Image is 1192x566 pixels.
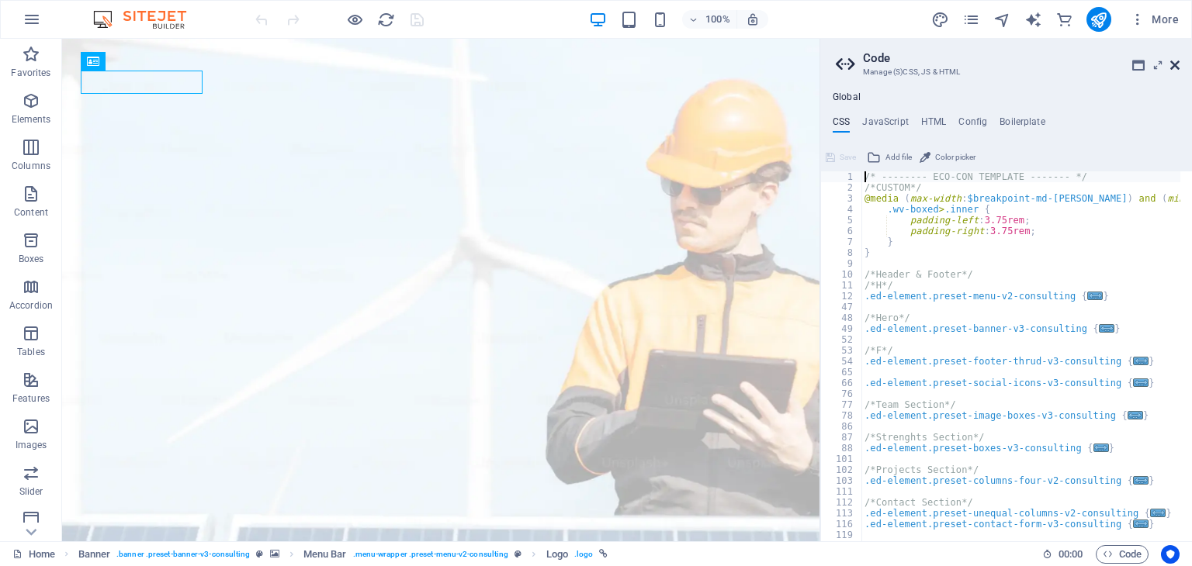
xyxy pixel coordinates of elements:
span: ... [1087,292,1103,300]
p: Boxes [19,253,44,265]
span: ... [1099,324,1114,333]
nav: breadcrumb [78,545,608,564]
div: 11 [821,280,863,291]
span: ... [1150,509,1166,517]
p: Elements [12,113,51,126]
h4: Config [958,116,987,133]
button: Color picker [917,148,978,167]
h6: 100% [705,10,730,29]
div: 4 [821,204,863,215]
div: 76 [821,388,863,399]
div: 66 [821,378,863,388]
button: design [931,10,950,29]
span: : [1069,548,1072,560]
p: Images [16,439,47,451]
p: Accordion [9,299,53,312]
span: More [1130,12,1179,27]
div: 6 [821,226,863,236]
h2: Code [863,51,1180,65]
div: 10 [821,269,863,280]
i: This element is a customizable preset [256,550,263,558]
i: AI Writer [1024,11,1042,29]
button: More [1124,7,1185,32]
div: 88 [821,443,863,454]
span: Code [1103,545,1142,564]
button: pages [962,10,981,29]
span: Click to select. Double-click to edit [546,545,568,564]
div: 119 [821,530,863,540]
div: 120 [821,540,863,551]
span: ... [1133,357,1149,365]
div: 49 [821,323,863,334]
h4: Boilerplate [1000,116,1045,133]
button: commerce [1055,10,1074,29]
span: . menu-wrapper .preset-menu-v2-consulting [353,545,509,564]
div: 7 [821,236,863,247]
p: Favorites [11,67,50,79]
p: Columns [12,160,50,172]
button: Usercentrics [1161,545,1180,564]
i: Publish [1090,11,1107,29]
div: 77 [821,399,863,410]
button: 100% [682,10,737,29]
p: Features [12,392,50,405]
i: Design (Ctrl+Alt+Y) [931,11,949,29]
img: Editor Logo [89,10,206,29]
i: This element contains a background [270,550,279,558]
div: 112 [821,497,863,508]
i: Commerce [1055,11,1073,29]
i: This element is a customizable preset [515,550,521,558]
div: 102 [821,464,863,475]
div: 12 [821,291,863,302]
i: Pages (Ctrl+Alt+S) [962,11,980,29]
div: 116 [821,519,863,530]
span: ... [1133,378,1149,387]
span: ... [1133,476,1149,485]
div: 113 [821,508,863,519]
h4: Global [833,91,861,104]
div: 8 [821,247,863,258]
span: ... [1133,519,1149,528]
div: 101 [821,454,863,464]
button: Add file [865,148,914,167]
div: 5 [821,215,863,226]
div: 52 [821,334,863,345]
span: ... [1093,443,1109,452]
span: Add file [885,148,912,167]
button: Code [1096,545,1149,564]
button: Click here to leave preview mode and continue editing [345,10,364,29]
i: Navigator [993,11,1011,29]
div: 65 [821,367,863,378]
p: Content [14,206,48,219]
span: 00 00 [1059,545,1083,564]
div: 9 [821,258,863,269]
button: navigator [993,10,1012,29]
h6: Session time [1042,545,1083,564]
h4: JavaScript [862,116,908,133]
span: . logo [574,545,593,564]
h4: CSS [833,116,850,133]
div: 87 [821,432,863,443]
p: Tables [17,346,45,358]
i: This element is linked [599,550,608,558]
span: Color picker [935,148,975,167]
div: 103 [821,475,863,486]
button: publish [1086,7,1111,32]
a: Click to cancel selection. Double-click to open Pages [12,545,55,564]
div: 47 [821,302,863,312]
h4: HTML [921,116,947,133]
button: text_generator [1024,10,1043,29]
div: 3 [821,193,863,204]
span: ... [1128,411,1143,419]
span: Click to select. Double-click to edit [303,545,347,564]
div: 111 [821,486,863,497]
div: 54 [821,356,863,367]
div: 1 [821,171,863,182]
div: 86 [821,421,863,432]
i: Reload page [377,11,395,29]
div: 2 [821,182,863,193]
p: Slider [19,485,43,498]
h3: Manage (S)CSS, JS & HTML [863,65,1149,79]
div: 78 [821,410,863,421]
span: . banner .preset-banner-v3-consulting [116,545,250,564]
